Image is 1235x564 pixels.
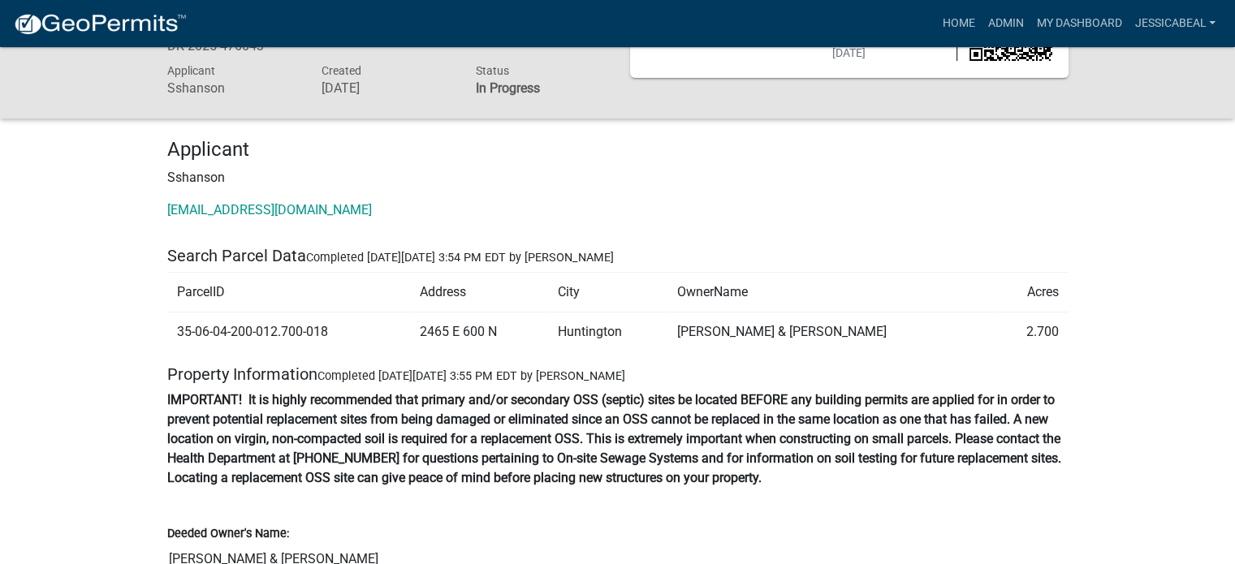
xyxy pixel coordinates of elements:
[1128,8,1222,39] a: JessicaBeal
[548,312,667,351] td: Huntington
[167,528,289,540] label: Deeded Owner's Name:
[167,272,411,312] td: ParcelID
[475,64,508,77] span: Status
[167,80,297,96] h6: Sshanson
[167,168,1069,187] p: Sshanson
[994,312,1068,351] td: 2.700
[167,392,1061,485] strong: IMPORTANT! It is highly recommended that primary and/or secondary OSS (septic) sites be located B...
[1030,8,1128,39] a: My Dashboard
[667,312,994,351] td: [PERSON_NAME] & [PERSON_NAME]
[981,8,1030,39] a: Admin
[167,64,215,77] span: Applicant
[321,80,451,96] h6: [DATE]
[548,272,667,312] td: City
[410,272,548,312] td: Address
[317,369,625,383] span: Completed [DATE][DATE] 3:55 PM EDT by [PERSON_NAME]
[321,64,361,77] span: Created
[167,246,1069,265] h5: Search Parcel Data
[994,272,1068,312] td: Acres
[667,272,994,312] td: OwnerName
[475,80,539,96] strong: In Progress
[935,8,981,39] a: Home
[167,202,372,217] a: [EMAIL_ADDRESS][DOMAIN_NAME]
[167,138,1069,161] h4: Applicant
[167,364,1069,384] h5: Property Information
[167,312,411,351] td: 35-06-04-200-012.700-018
[306,251,614,265] span: Completed [DATE][DATE] 3:54 PM EDT by [PERSON_NAME]
[410,312,548,351] td: 2465 E 600 N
